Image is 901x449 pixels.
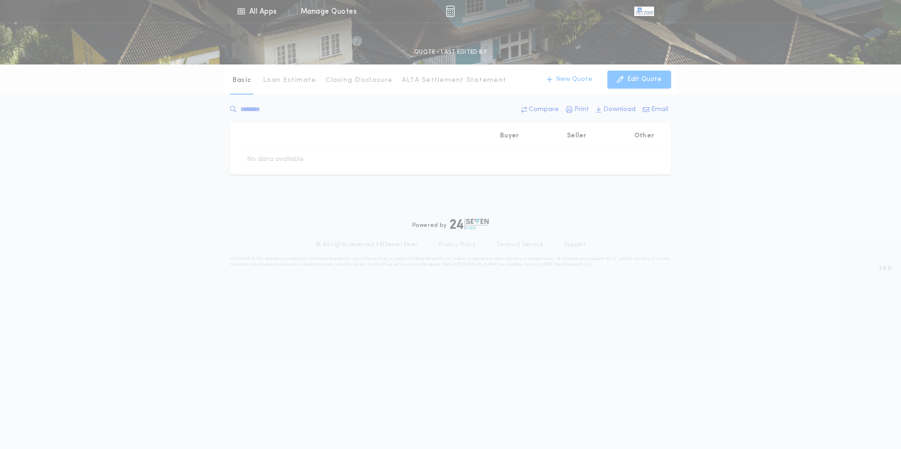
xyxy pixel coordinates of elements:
[500,131,519,141] p: Buyer
[230,256,671,267] p: DISCLAIMER: This estimate is provided for informational purposes only. 24|Seven Fees, a product o...
[651,105,668,114] p: Email
[326,76,393,85] p: Closing Disclosure
[446,6,455,17] img: img
[518,101,562,118] button: Compare
[567,131,587,141] p: Seller
[537,71,602,88] button: New Quote
[556,75,592,84] p: New Quote
[574,105,589,114] p: Print
[627,75,662,84] p: Edit Quote
[607,71,671,88] button: Edit Quote
[316,241,418,249] p: © All rights reserved. 24|Seven Fees
[529,105,559,114] p: Compare
[593,101,639,118] button: Download
[603,105,636,114] p: Download
[412,218,489,230] div: Powered by
[438,241,476,249] a: Privacy Policy
[564,241,585,249] a: Support
[232,76,251,85] p: Basic
[414,48,487,57] p: QUOTE - LAST EDITED BY
[879,264,892,273] span: 3.8.0
[640,101,671,118] button: Email
[451,263,498,266] a: [URL][DOMAIN_NAME]
[563,101,592,118] button: Print
[634,7,654,16] img: vs-icon
[239,147,311,172] td: No data available
[450,218,489,230] img: logo
[634,131,654,141] p: Other
[263,76,316,85] p: Loan Estimate
[402,76,507,85] p: ALTA Settlement Statement
[496,241,543,249] a: Terms of Service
